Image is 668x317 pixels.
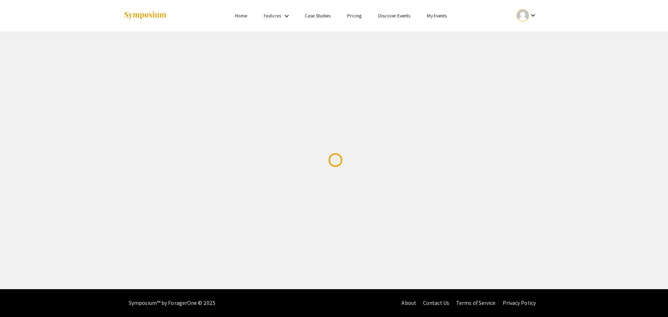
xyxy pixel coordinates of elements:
img: Symposium by ForagerOne [124,11,167,20]
a: Privacy Policy [503,299,536,307]
a: About [401,299,416,307]
a: Pricing [347,13,361,19]
button: Expand account dropdown [509,8,544,23]
a: Features [264,13,281,19]
a: Contact Us [423,299,449,307]
a: My Events [427,13,447,19]
a: Terms of Service [456,299,496,307]
a: Home [235,13,247,19]
div: Symposium™ by ForagerOne © 2025 [129,289,215,317]
a: Case Studies [305,13,331,19]
mat-icon: Expand Features list [283,12,291,20]
a: Discover Events [378,13,411,19]
mat-icon: Expand account dropdown [529,11,537,19]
